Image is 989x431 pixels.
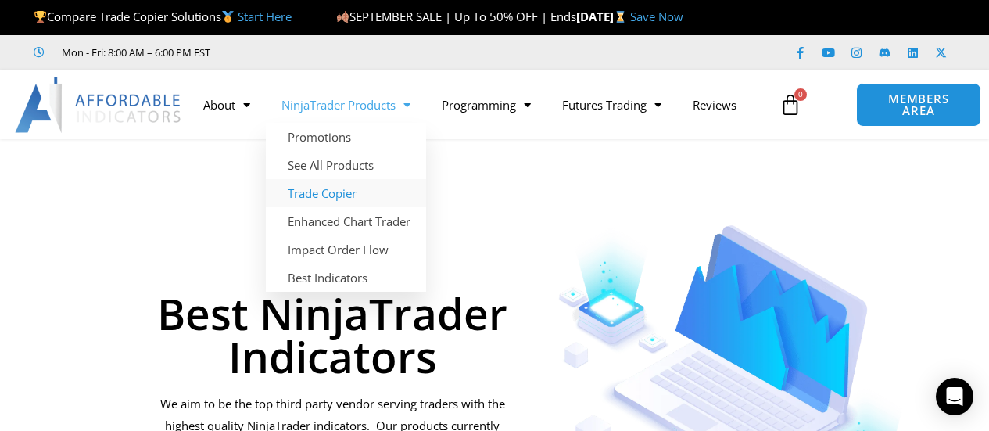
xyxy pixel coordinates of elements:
[336,9,576,24] span: SEPTEMBER SALE | Up To 50% OFF | Ends
[222,11,234,23] img: 🥇
[873,93,964,117] span: MEMBERS AREA
[630,9,683,24] a: Save Now
[238,9,292,24] a: Start Here
[58,43,210,62] span: Mon - Fri: 8:00 AM – 6:00 PM EST
[266,87,426,123] a: NinjaTrader Products
[266,123,426,292] ul: NinjaTrader Products
[188,87,266,123] a: About
[856,83,980,127] a: MEMBERS AREA
[266,235,426,264] a: Impact Order Flow
[266,123,426,151] a: Promotions
[615,11,626,23] img: ⌛
[756,82,825,128] a: 0
[794,88,807,101] span: 0
[266,151,426,179] a: See All Products
[936,378,973,415] div: Open Intercom Messenger
[188,87,772,123] nav: Menu
[15,77,183,133] img: LogoAI | Affordable Indicators – NinjaTrader
[145,292,521,378] h1: Best NinjaTrader Indicators
[34,9,292,24] span: Compare Trade Copier Solutions
[677,87,752,123] a: Reviews
[266,207,426,235] a: Enhanced Chart Trader
[426,87,546,123] a: Programming
[576,9,630,24] strong: [DATE]
[34,11,46,23] img: 🏆
[266,264,426,292] a: Best Indicators
[266,179,426,207] a: Trade Copier
[232,45,467,60] iframe: Customer reviews powered by Trustpilot
[546,87,677,123] a: Futures Trading
[337,11,349,23] img: 🍂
